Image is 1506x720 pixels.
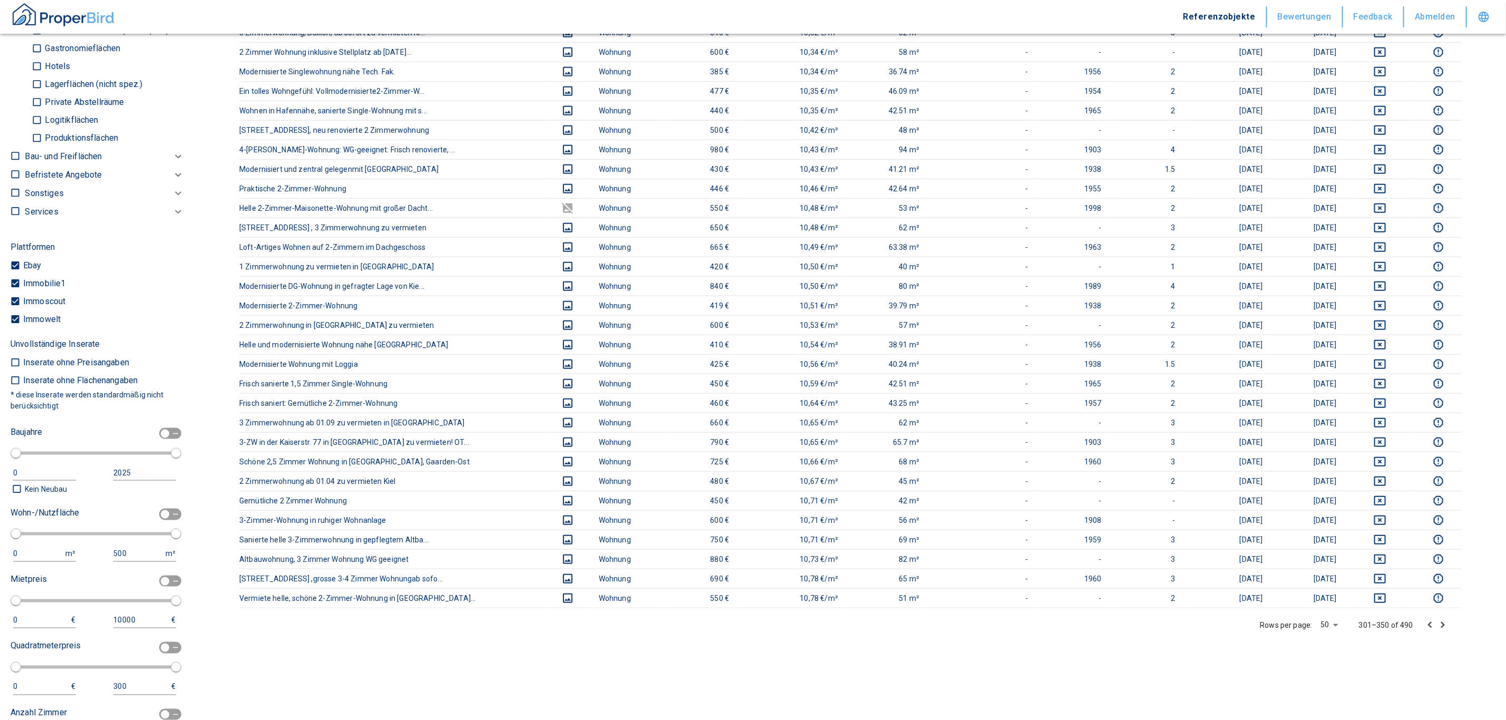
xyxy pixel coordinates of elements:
td: 10,35 €/m² [737,101,847,120]
td: 665 € [664,237,738,257]
td: Wohnung [590,179,664,198]
td: 10,59 €/m² [737,374,847,393]
button: deselect this listing [1354,182,1407,195]
button: images [553,46,582,59]
td: 46.09 m² [847,81,928,101]
button: deselect this listing [1354,592,1407,605]
td: 42.51 m² [847,374,928,393]
td: 53 m² [847,198,928,218]
td: - [928,354,1036,374]
button: report this listing [1424,163,1453,176]
td: 10,48 €/m² [737,218,847,237]
td: Wohnung [590,335,664,354]
td: 980 € [664,140,738,159]
td: 1965 [1036,374,1110,393]
button: Bewertungen [1267,6,1343,27]
button: report this listing [1424,65,1453,78]
td: Wohnung [590,101,664,120]
button: images [553,319,582,332]
td: 63.38 m² [847,237,928,257]
th: Frisch sanierte 1,5 Zimmer Single-Wohnung [239,374,545,393]
td: [DATE] [1184,218,1271,237]
td: [DATE] [1184,81,1271,101]
td: Wohnung [590,257,664,276]
button: images [553,358,582,371]
p: Immoscout [21,297,65,306]
p: Immowelt [21,315,61,324]
button: images [553,182,582,195]
td: [DATE] [1271,374,1345,393]
td: 10,48 €/m² [737,198,847,218]
td: [DATE] [1271,315,1345,335]
td: - [928,257,1036,276]
p: Sonstiges [25,187,63,200]
button: report this listing [1424,319,1453,332]
td: [DATE] [1184,62,1271,81]
button: report this listing [1424,46,1453,59]
th: Modernisierte DG-Wohnung in gefragter Lage von Kie... [239,276,545,296]
td: 38.91 m² [847,335,928,354]
button: deselect this listing [1354,260,1407,273]
td: [DATE] [1271,198,1345,218]
button: Referenzobjekte [1173,6,1267,27]
p: Gastronomieflächen [42,44,120,53]
div: Services [25,202,184,221]
td: 4 [1110,140,1184,159]
button: report this listing [1424,85,1453,98]
p: Inserate ohne Flächenangaben [21,376,138,385]
td: - [928,159,1036,179]
button: images [553,280,582,293]
button: report this listing [1424,260,1453,273]
button: Feedback [1343,6,1405,27]
button: report this listing [1424,572,1453,585]
th: 2 Zimmer Wohnung inklusive Stellplatz ab [DATE]... [239,42,545,62]
td: 1965 [1036,101,1110,120]
td: - [928,335,1036,354]
td: 1955 [1036,179,1110,198]
button: report this listing [1424,436,1453,449]
button: report this listing [1424,455,1453,468]
button: report this listing [1424,358,1453,371]
td: 410 € [664,335,738,354]
button: images [553,65,582,78]
td: 36.74 m² [847,62,928,81]
td: 1938 [1036,159,1110,179]
td: 10,56 €/m² [737,354,847,374]
td: - [928,218,1036,237]
img: ProperBird Logo and Home Button [11,2,116,28]
td: [DATE] [1184,179,1271,198]
button: deselect this listing [1354,397,1407,410]
td: 2 [1110,179,1184,198]
button: images [553,241,582,254]
td: 550 € [664,198,738,218]
td: [DATE] [1184,198,1271,218]
button: report this listing [1424,202,1453,215]
td: 2 [1110,296,1184,315]
button: deselect this listing [1354,85,1407,98]
td: 39.79 m² [847,296,928,315]
button: report this listing [1424,124,1453,137]
td: 1956 [1036,335,1110,354]
td: [DATE] [1271,218,1345,237]
td: 600 € [664,315,738,335]
td: [DATE] [1271,335,1345,354]
td: 2 [1110,335,1184,354]
th: Modernisiert und zentral gelegenmit [GEOGRAPHIC_DATA] [239,159,545,179]
td: Wohnung [590,159,664,179]
td: 58 m² [847,42,928,62]
button: deselect this listing [1354,572,1407,585]
td: [DATE] [1271,42,1345,62]
td: - [928,62,1036,81]
td: 4 [1110,276,1184,296]
td: 42.64 m² [847,179,928,198]
th: Helle und modernisierte Wohnung nähe [GEOGRAPHIC_DATA] [239,335,545,354]
td: 2 [1110,81,1184,101]
td: 10,53 €/m² [737,315,847,335]
button: deselect this listing [1354,46,1407,59]
td: [DATE] [1271,257,1345,276]
td: Wohnung [590,42,664,62]
button: deselect this listing [1354,143,1407,156]
button: report this listing [1424,338,1453,351]
a: ProperBird Logo and Home Button [11,2,116,32]
td: - [1036,257,1110,276]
